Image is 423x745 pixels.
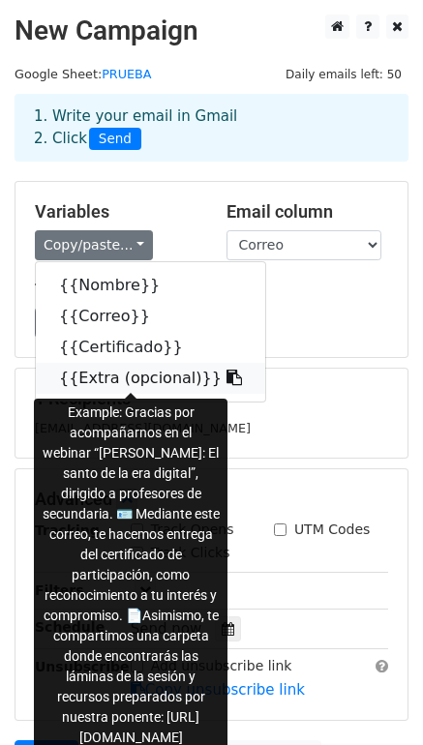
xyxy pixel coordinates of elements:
[89,128,141,151] span: Send
[294,520,370,540] label: UTM Codes
[19,105,404,150] div: 1. Write your email in Gmail 2. Click
[15,67,152,81] small: Google Sheet:
[102,67,151,81] a: PRUEBA
[35,230,153,260] a: Copy/paste...
[279,67,408,81] a: Daily emails left: 50
[35,201,197,223] h5: Variables
[36,301,265,332] a: {{Correo}}
[36,332,265,363] a: {{Certificado}}
[131,681,305,699] a: Copy unsubscribe link
[36,363,265,394] a: {{Extra (opcional)}}
[35,421,251,435] small: [EMAIL_ADDRESS][DOMAIN_NAME]
[326,652,423,745] div: Widget de chat
[151,543,230,563] label: Track Clicks
[326,652,423,745] iframe: Chat Widget
[15,15,408,47] h2: New Campaign
[227,201,389,223] h5: Email column
[151,520,234,540] label: Track Opens
[279,64,408,85] span: Daily emails left: 50
[36,270,265,301] a: {{Nombre}}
